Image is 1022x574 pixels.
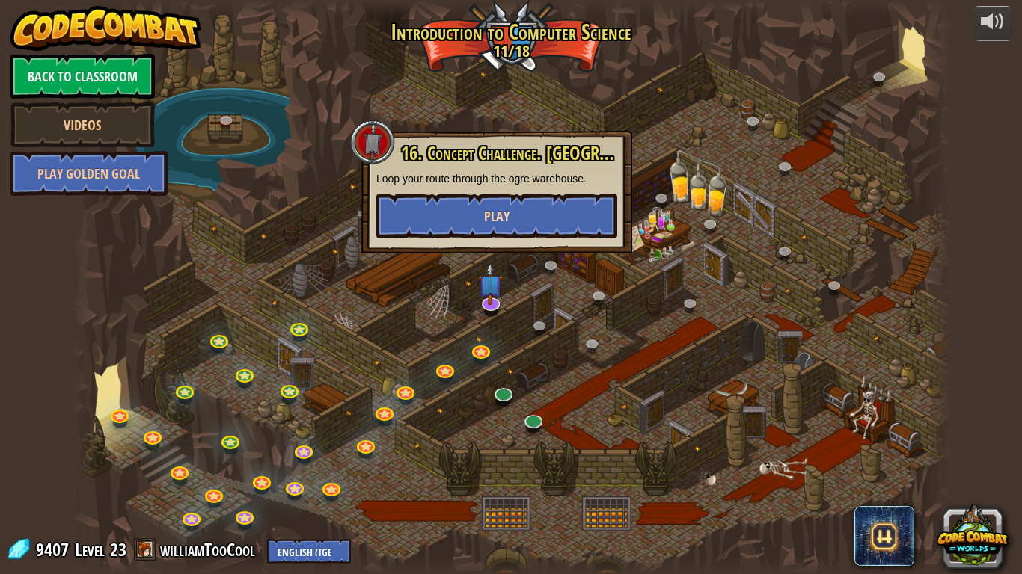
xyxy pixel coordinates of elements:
span: Level [75,537,105,562]
span: Play [484,207,510,226]
img: CodeCombat - Learn how to code by playing a game [10,6,202,51]
span: 16. Concept Challenge. [GEOGRAPHIC_DATA] [401,141,691,166]
a: williamTooCool [160,537,260,561]
a: Back to Classroom [10,54,155,99]
img: level-banner-unstarted-subscriber.png [478,263,503,306]
button: Adjust volume [974,6,1012,41]
a: Videos [10,102,155,147]
p: Loop your route through the ogre warehouse. [376,171,617,186]
span: 9407 [36,537,73,561]
span: 23 [110,537,126,561]
a: Play Golden Goal [10,151,168,196]
button: Play [376,194,617,238]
